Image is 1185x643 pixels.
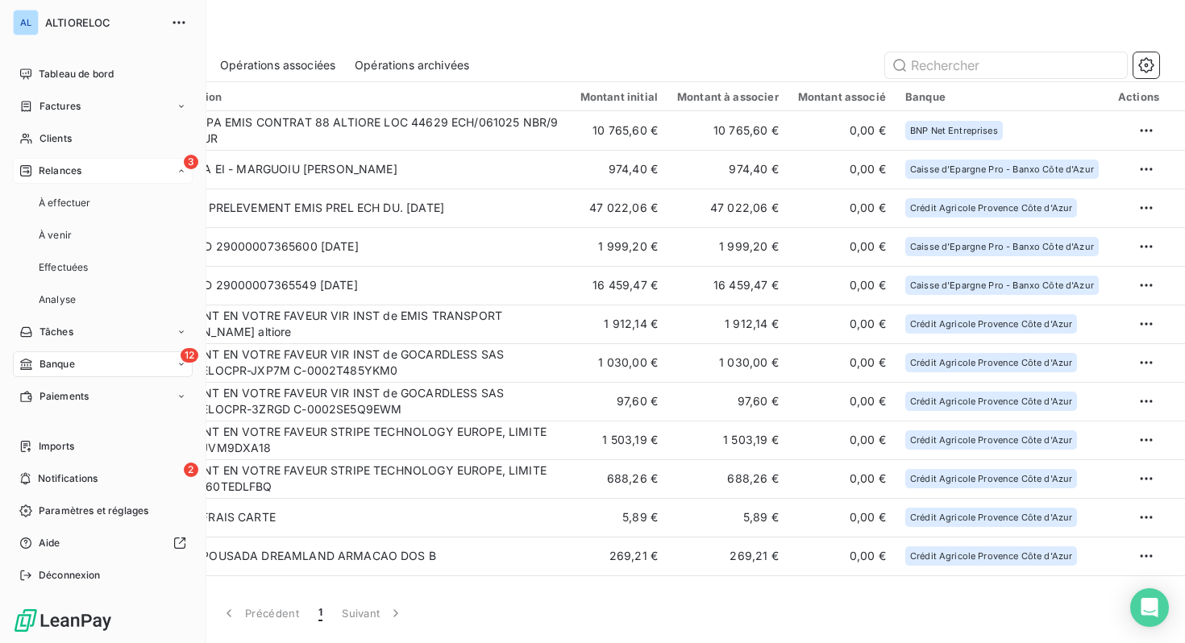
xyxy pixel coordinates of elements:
[667,537,788,575] td: 269,21 €
[151,343,570,382] td: VIREMENT EN VOTRE FAVEUR VIR INST de GOCARDLESS SAS ALTIORELOCPR-JXP7M C-0002T485YKM0
[151,266,570,305] td: REM SDD 29000007365549 [DATE]
[151,111,570,150] td: PRLV SEPA EMIS CONTRAT 88 ALTIORE LOC 44629 ECH/061025 NBR/9 SEQ/RCUR
[667,305,788,343] td: 1 912,14 €
[667,266,788,305] td: 16 459,47 €
[667,498,788,537] td: 5,89 €
[151,189,570,227] td: AVIS DE PRELEVEMENT EMIS PREL ECH DU. [DATE]
[788,343,896,382] td: 0,00 €
[184,155,198,169] span: 3
[220,57,335,73] span: Opérations associées
[151,227,570,266] td: REM SDD 29000007365600 [DATE]
[181,348,198,363] span: 12
[910,280,1094,290] span: Caisse d'Epargne Pro - Banxo Côte d'Azur
[39,131,72,146] span: Clients
[667,459,788,498] td: 688,26 €
[788,382,896,421] td: 0,00 €
[39,228,72,243] span: À venir
[571,189,667,227] td: 47 022,06 €
[667,382,788,421] td: 97,60 €
[910,396,1072,406] span: Crédit Agricole Provence Côte d'Azur
[39,504,148,518] span: Paramètres et réglages
[1130,588,1169,627] div: Open Intercom Messenger
[910,126,998,135] span: BNP Net Entreprises
[905,90,1099,103] div: Banque
[885,52,1127,78] input: Rechercher
[910,358,1072,367] span: Crédit Agricole Provence Côte d'Azur
[667,343,788,382] td: 1 030,00 €
[667,111,788,150] td: 10 765,60 €
[151,498,570,537] td: CARTE FRAIS CARTE
[788,266,896,305] td: 0,00 €
[910,474,1072,483] span: Crédit Agricole Provence Côte d'Azur
[38,471,98,486] span: Notifications
[910,319,1072,329] span: Crédit Agricole Provence Côte d'Azur
[39,536,60,550] span: Aide
[788,305,896,343] td: 0,00 €
[571,305,667,343] td: 1 912,14 €
[39,99,81,114] span: Factures
[571,382,667,421] td: 97,60 €
[571,266,667,305] td: 16 459,47 €
[45,16,161,29] span: ALTIORELOC
[39,568,101,583] span: Déconnexion
[355,57,469,73] span: Opérations archivées
[788,150,896,189] td: 0,00 €
[160,90,560,103] div: Description
[571,421,667,459] td: 1 503,19 €
[788,421,896,459] td: 0,00 €
[1118,90,1159,103] div: Actions
[571,111,667,150] td: 10 765,60 €
[571,150,667,189] td: 974,40 €
[910,203,1072,213] span: Crédit Agricole Provence Côte d'Azur
[788,459,896,498] td: 0,00 €
[39,292,76,307] span: Analyse
[667,189,788,227] td: 47 022,06 €
[910,242,1094,251] span: Caisse d'Epargne Pro - Banxo Côte d'Azur
[309,596,332,630] button: 1
[318,605,322,621] span: 1
[39,196,91,210] span: À effectuer
[667,421,788,459] td: 1 503,19 €
[571,459,667,498] td: 688,26 €
[910,435,1072,445] span: Crédit Agricole Provence Côte d'Azur
[211,596,309,630] button: Précédent
[151,421,570,459] td: VIREMENT EN VOTRE FAVEUR STRIPE TECHNOLOGY EUROPE, LIMITE ST-ASPJVM9DXA18
[571,537,667,575] td: 269,21 €
[13,530,193,556] a: Aide
[571,227,667,266] td: 1 999,20 €
[910,551,1072,561] span: Crédit Agricole Provence Côte d'Azur
[151,150,570,189] td: VIR SEPA EI - MARGUOIU [PERSON_NAME]
[910,512,1072,522] span: Crédit Agricole Provence Côte d'Azur
[151,382,570,421] td: VIREMENT EN VOTRE FAVEUR VIR INST de GOCARDLESS SAS ALTIORELOCPR-3ZRGD C-0002SE5Q9EWM
[788,537,896,575] td: 0,00 €
[677,90,779,103] div: Montant à associer
[13,608,113,633] img: Logo LeanPay
[39,260,89,275] span: Effectuées
[571,343,667,382] td: 1 030,00 €
[151,305,570,343] td: VIREMENT EN VOTRE FAVEUR VIR INST de EMIS TRANSPORT [PERSON_NAME] altiore
[39,325,73,339] span: Tâches
[39,389,89,404] span: Paiements
[332,596,414,630] button: Suivant
[667,227,788,266] td: 1 999,20 €
[571,498,667,537] td: 5,89 €
[788,189,896,227] td: 0,00 €
[151,459,570,498] td: VIREMENT EN VOTRE FAVEUR STRIPE TECHNOLOGY EUROPE, LIMITE ST-RPW60TEDLFBQ
[184,463,198,477] span: 2
[39,67,114,81] span: Tableau de bord
[788,498,896,537] td: 0,00 €
[788,227,896,266] td: 0,00 €
[13,10,39,35] div: AL
[39,164,81,178] span: Relances
[667,150,788,189] td: 974,40 €
[39,439,74,454] span: Imports
[798,90,886,103] div: Montant associé
[39,357,75,371] span: Banque
[910,164,1094,174] span: Caisse d'Epargne Pro - Banxo Côte d'Azur
[580,90,658,103] div: Montant initial
[151,537,570,575] td: CARTE POUSADA DREAMLAND ARMACAO DOS B
[788,111,896,150] td: 0,00 €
